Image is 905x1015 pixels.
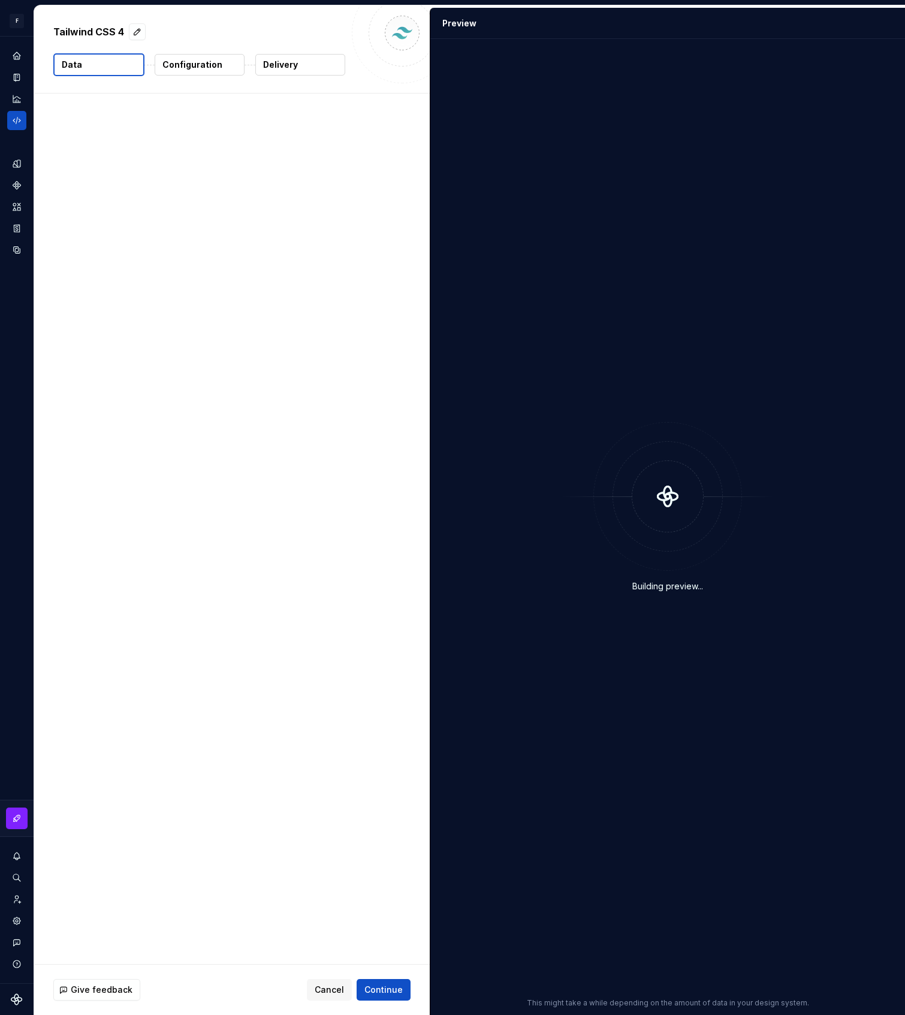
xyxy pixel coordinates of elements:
a: Storybook stories [7,219,26,238]
a: Documentation [7,68,26,87]
a: Components [7,176,26,195]
p: Delivery [263,59,298,71]
button: F [2,8,31,34]
div: Building preview... [632,580,703,592]
button: Cancel [307,979,352,1001]
a: Assets [7,197,26,216]
a: Data sources [7,240,26,260]
p: Configuration [162,59,222,71]
button: Give feedback [53,979,140,1001]
span: Cancel [315,984,344,996]
button: Data [53,53,144,76]
a: Invite team [7,890,26,909]
p: Data [62,59,82,71]
button: Contact support [7,933,26,952]
p: Tailwind CSS 4 [53,25,124,39]
a: Code automation [7,111,26,130]
span: Continue [364,984,403,996]
div: F [10,14,24,28]
button: Search ⌘K [7,868,26,887]
a: Settings [7,911,26,930]
div: Preview [442,17,476,29]
button: Notifications [7,847,26,866]
button: Continue [357,979,411,1001]
span: Give feedback [71,984,132,996]
svg: Supernova Logo [11,993,23,1005]
a: Design tokens [7,154,26,173]
button: Configuration [155,54,245,76]
a: Home [7,46,26,65]
p: This might take a while depending on the amount of data in your design system. [527,998,809,1008]
button: Delivery [255,54,345,76]
a: Analytics [7,89,26,109]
